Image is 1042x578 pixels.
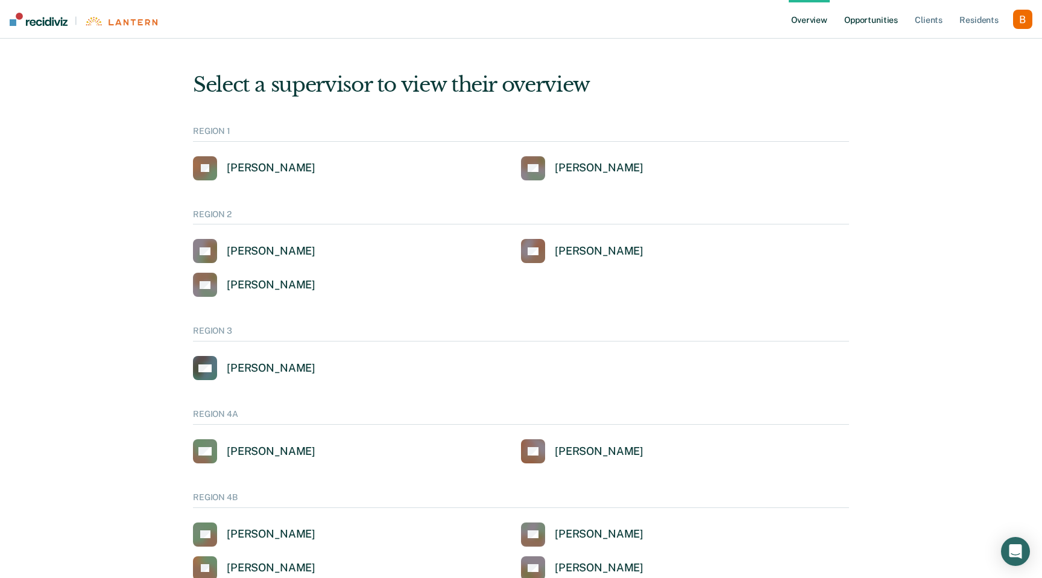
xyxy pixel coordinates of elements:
[10,13,68,26] img: Recidiviz
[555,527,643,541] div: [PERSON_NAME]
[193,72,849,97] div: Select a supervisor to view their overview
[521,239,643,263] a: [PERSON_NAME]
[193,273,315,297] a: [PERSON_NAME]
[555,445,643,459] div: [PERSON_NAME]
[1001,537,1030,566] div: Open Intercom Messenger
[193,409,849,425] div: REGION 4A
[193,326,849,341] div: REGION 3
[227,161,315,175] div: [PERSON_NAME]
[84,17,157,26] img: Lantern
[227,527,315,541] div: [PERSON_NAME]
[68,16,84,26] span: |
[193,356,315,380] a: [PERSON_NAME]
[227,278,315,292] div: [PERSON_NAME]
[521,522,643,547] a: [PERSON_NAME]
[227,361,315,375] div: [PERSON_NAME]
[193,492,849,508] div: REGION 4B
[193,126,849,142] div: REGION 1
[521,439,643,463] a: [PERSON_NAME]
[521,156,643,180] a: [PERSON_NAME]
[193,239,315,263] a: [PERSON_NAME]
[227,561,315,575] div: [PERSON_NAME]
[193,439,315,463] a: [PERSON_NAME]
[555,561,643,575] div: [PERSON_NAME]
[227,244,315,258] div: [PERSON_NAME]
[555,244,643,258] div: [PERSON_NAME]
[10,13,157,26] a: |
[555,161,643,175] div: [PERSON_NAME]
[193,209,849,225] div: REGION 2
[193,522,315,547] a: [PERSON_NAME]
[193,156,315,180] a: [PERSON_NAME]
[227,445,315,459] div: [PERSON_NAME]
